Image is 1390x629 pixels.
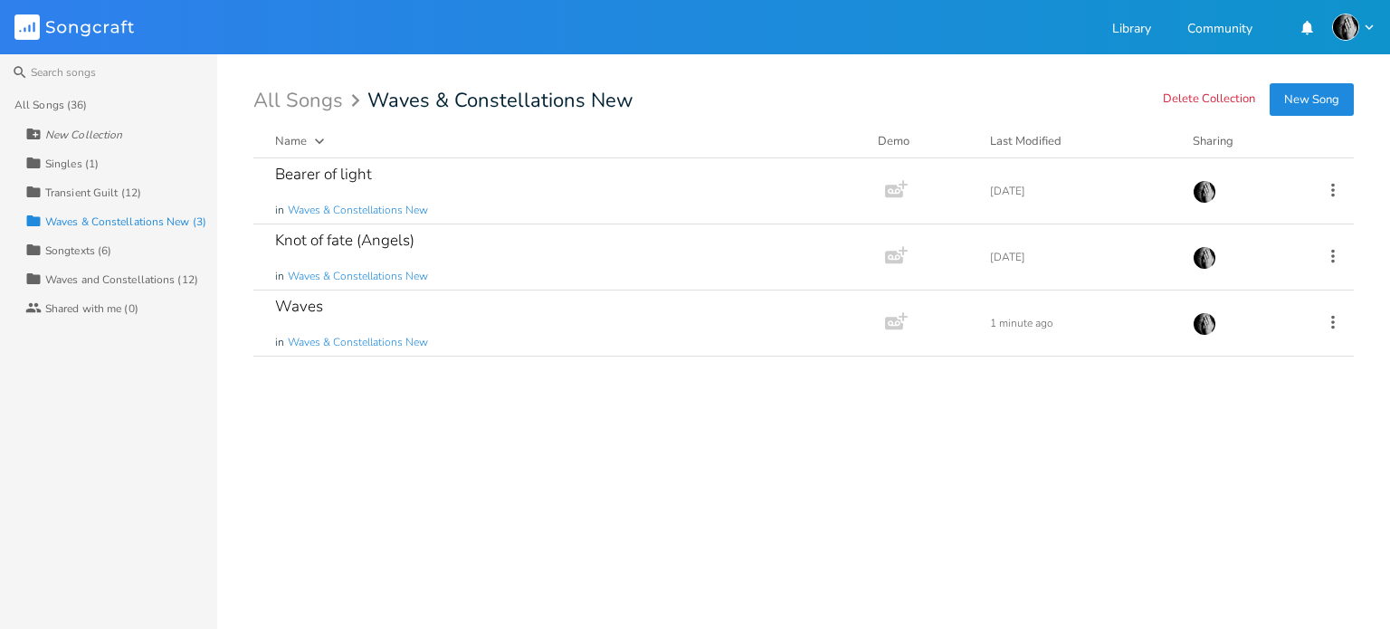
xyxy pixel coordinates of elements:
[45,187,141,198] div: Transient Guilt (12)
[1332,14,1359,41] img: RTW72
[275,233,414,248] div: Knot of fate (Angels)
[275,132,856,150] button: Name
[288,203,428,218] span: Waves & Constellations New
[275,203,284,218] span: in
[1193,132,1301,150] div: Sharing
[275,167,372,182] div: Bearer of light
[45,274,198,285] div: Waves and Constellations (12)
[45,216,206,227] div: Waves & Constellations New (3)
[367,91,633,110] span: Waves & Constellations New
[990,318,1171,329] div: 1 minute ago
[45,158,99,169] div: Singles (1)
[45,245,111,256] div: Songtexts (6)
[275,269,284,284] span: in
[253,92,366,110] div: All Songs
[990,252,1171,262] div: [DATE]
[1187,23,1252,38] a: Community
[288,269,428,284] span: Waves & Constellations New
[1193,180,1216,204] img: RTW72
[45,303,138,314] div: Shared with me (0)
[1193,246,1216,270] img: RTW72
[1193,312,1216,336] img: RTW72
[1270,83,1354,116] button: New Song
[45,129,122,140] div: New Collection
[1112,23,1151,38] a: Library
[878,132,968,150] div: Demo
[1163,92,1255,108] button: Delete Collection
[990,132,1171,150] button: Last Modified
[990,133,1062,149] div: Last Modified
[275,335,284,350] span: in
[275,133,307,149] div: Name
[990,186,1171,196] div: [DATE]
[275,299,323,314] div: Waves
[14,100,87,110] div: All Songs (36)
[288,335,428,350] span: Waves & Constellations New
